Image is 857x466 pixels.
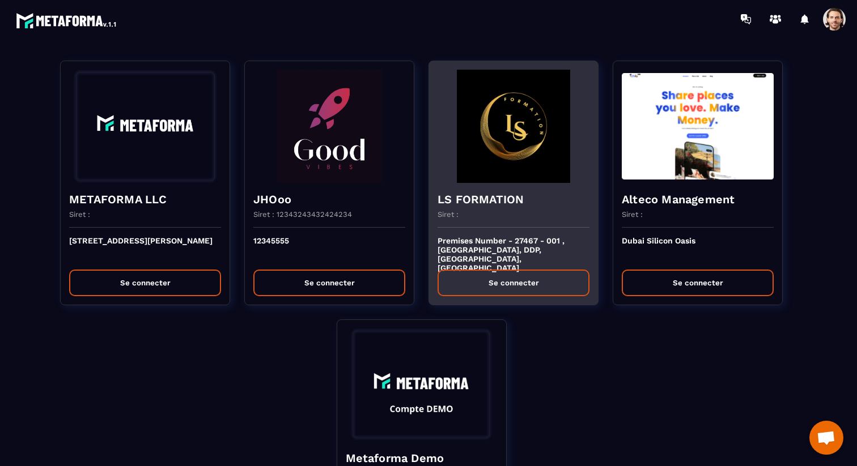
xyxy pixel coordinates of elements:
[438,236,589,261] p: Premises Number - 27467 - 001 , [GEOGRAPHIC_DATA], DDP, [GEOGRAPHIC_DATA], [GEOGRAPHIC_DATA]
[438,270,589,296] button: Se connecter
[69,270,221,296] button: Se connecter
[346,450,498,466] h4: Metaforma Demo
[622,191,774,207] h4: Alteco Management
[253,210,352,219] p: Siret : 12343243432424234
[69,191,221,207] h4: METAFORMA LLC
[16,10,118,31] img: logo
[253,236,405,261] p: 12345555
[622,210,643,219] p: Siret :
[622,270,774,296] button: Se connecter
[438,191,589,207] h4: LS FORMATION
[69,236,221,261] p: [STREET_ADDRESS][PERSON_NAME]
[438,210,459,219] p: Siret :
[346,328,498,442] img: funnel-background
[253,270,405,296] button: Se connecter
[69,210,90,219] p: Siret :
[438,70,589,183] img: funnel-background
[622,70,774,183] img: funnel-background
[622,236,774,261] p: Dubai Silicon Oasis
[253,70,405,183] img: funnel-background
[69,70,221,183] img: funnel-background
[253,191,405,207] h4: JHOoo
[809,421,843,455] a: Ouvrir le chat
